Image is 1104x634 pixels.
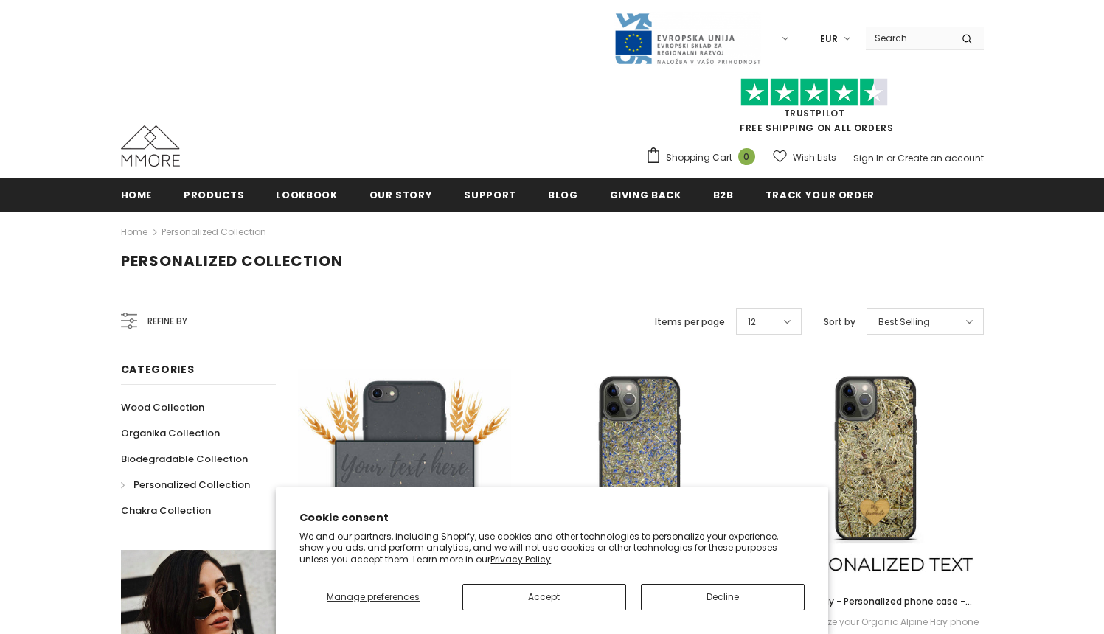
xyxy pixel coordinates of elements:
[713,188,734,202] span: B2B
[121,446,248,472] a: Biodegradable Collection
[121,426,220,440] span: Organika Collection
[121,251,343,271] span: Personalized Collection
[184,188,244,202] span: Products
[121,178,153,211] a: Home
[645,85,984,134] span: FREE SHIPPING ON ALL ORDERS
[369,188,433,202] span: Our Story
[784,107,845,119] a: Trustpilot
[713,178,734,211] a: B2B
[121,394,204,420] a: Wood Collection
[738,148,755,165] span: 0
[866,27,951,49] input: Search Site
[490,553,551,565] a: Privacy Policy
[121,125,180,167] img: MMORE Cases
[548,178,578,211] a: Blog
[464,178,516,211] a: support
[121,504,211,518] span: Chakra Collection
[121,420,220,446] a: Organika Collection
[886,152,895,164] span: or
[299,584,447,610] button: Manage preferences
[748,315,756,330] span: 12
[327,591,420,603] span: Manage preferences
[765,188,875,202] span: Track your order
[121,452,248,466] span: Biodegradable Collection
[462,584,626,610] button: Accept
[614,12,761,66] img: Javni Razpis
[276,178,337,211] a: Lookbook
[898,152,984,164] a: Create an account
[610,188,681,202] span: Giving back
[121,362,195,377] span: Categories
[740,78,888,107] img: Trust Pilot Stars
[853,152,884,164] a: Sign In
[793,150,836,165] span: Wish Lists
[769,593,983,610] a: Alpine Hay - Personalized phone case - Personalized gift
[645,147,763,169] a: Shopping Cart 0
[299,510,805,526] h2: Cookie consent
[299,531,805,565] p: We and our partners, including Shopify, use cookies and other technologies to personalize your ex...
[765,178,875,211] a: Track your order
[121,188,153,202] span: Home
[464,188,516,202] span: support
[121,223,147,241] a: Home
[655,315,725,330] label: Items per page
[162,226,266,238] a: Personalized Collection
[276,188,337,202] span: Lookbook
[121,400,204,414] span: Wood Collection
[773,144,836,170] a: Wish Lists
[878,315,930,330] span: Best Selling
[666,150,732,165] span: Shopping Cart
[369,178,433,211] a: Our Story
[824,315,855,330] label: Sort by
[121,498,211,523] a: Chakra Collection
[121,472,250,498] a: Personalized Collection
[184,178,244,211] a: Products
[641,584,805,610] button: Decline
[548,188,578,202] span: Blog
[614,32,761,44] a: Javni Razpis
[147,313,187,330] span: Refine by
[787,595,972,624] span: Alpine Hay - Personalized phone case - Personalized gift
[133,478,250,492] span: Personalized Collection
[610,178,681,211] a: Giving back
[820,32,838,46] span: EUR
